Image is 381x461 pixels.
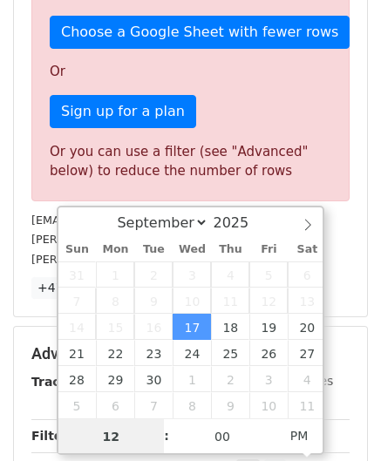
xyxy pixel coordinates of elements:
span: September 15, 2025 [96,314,134,340]
span: September 27, 2025 [288,340,326,366]
span: Sun [58,244,97,255]
span: October 7, 2025 [134,392,173,418]
a: Sign up for a plan [50,95,196,128]
span: September 2, 2025 [134,261,173,288]
div: Or you can use a filter (see "Advanced" below) to reduce the number of rows [50,142,331,181]
span: October 4, 2025 [288,366,326,392]
span: Tue [134,244,173,255]
span: September 8, 2025 [96,288,134,314]
span: September 21, 2025 [58,340,97,366]
span: October 1, 2025 [173,366,211,392]
span: September 23, 2025 [134,340,173,366]
span: September 12, 2025 [249,288,288,314]
small: [EMAIL_ADDRESS][DOMAIN_NAME] [31,214,226,227]
span: October 8, 2025 [173,392,211,418]
span: October 9, 2025 [211,392,249,418]
span: Click to toggle [276,418,323,453]
span: September 22, 2025 [96,340,134,366]
span: September 26, 2025 [249,340,288,366]
span: September 11, 2025 [211,288,249,314]
span: September 19, 2025 [249,314,288,340]
span: Wed [173,244,211,255]
h5: Advanced [31,344,350,363]
p: Or [50,63,331,81]
small: [PERSON_NAME][EMAIL_ADDRESS][DOMAIN_NAME] [31,253,318,266]
span: September 4, 2025 [211,261,249,288]
a: Choose a Google Sheet with fewer rows [50,16,350,49]
span: September 14, 2025 [58,314,97,340]
input: Minute [169,419,276,454]
span: September 30, 2025 [134,366,173,392]
span: September 10, 2025 [173,288,211,314]
span: September 1, 2025 [96,261,134,288]
span: September 29, 2025 [96,366,134,392]
span: October 2, 2025 [211,366,249,392]
span: October 10, 2025 [249,392,288,418]
input: Hour [58,419,165,454]
span: September 18, 2025 [211,314,249,340]
span: Mon [96,244,134,255]
span: Sat [288,244,326,255]
span: September 24, 2025 [173,340,211,366]
span: August 31, 2025 [58,261,97,288]
span: October 6, 2025 [96,392,134,418]
span: Fri [249,244,288,255]
iframe: Chat Widget [294,377,381,461]
small: [PERSON_NAME][EMAIL_ADDRESS][DOMAIN_NAME] [31,233,318,246]
span: September 25, 2025 [211,340,249,366]
span: : [164,418,169,453]
span: October 11, 2025 [288,392,326,418]
a: +47 more [31,277,105,299]
strong: Tracking [31,375,90,389]
span: September 20, 2025 [288,314,326,340]
span: September 7, 2025 [58,288,97,314]
span: September 13, 2025 [288,288,326,314]
span: September 6, 2025 [288,261,326,288]
span: September 16, 2025 [134,314,173,340]
span: September 17, 2025 [173,314,211,340]
input: Year [208,214,271,231]
span: September 28, 2025 [58,366,97,392]
span: October 3, 2025 [249,366,288,392]
span: Thu [211,244,249,255]
span: October 5, 2025 [58,392,97,418]
strong: Filters [31,429,76,443]
span: September 9, 2025 [134,288,173,314]
span: September 3, 2025 [173,261,211,288]
span: September 5, 2025 [249,261,288,288]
